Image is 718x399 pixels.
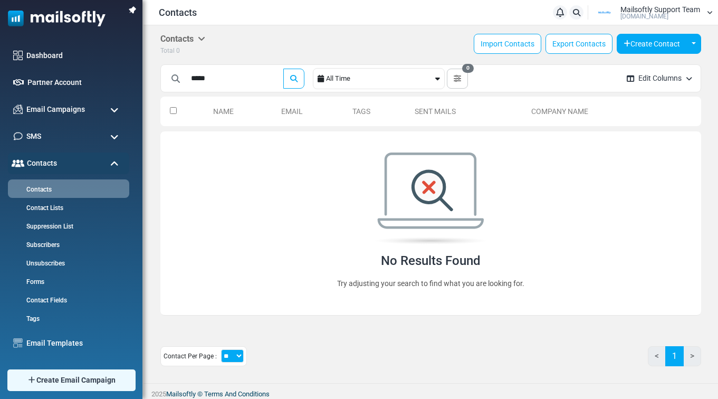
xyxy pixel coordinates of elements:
[531,107,588,116] span: translation missing: en.crm_contacts.form.list_header.company_name
[13,131,23,141] img: sms-icon.png
[337,273,524,294] p: Try adjusting your search to find what you are looking for.
[8,259,127,268] a: Unsubscribes
[176,47,180,54] span: 0
[26,131,41,142] span: SMS
[665,346,684,366] a: 1
[13,51,23,60] img: dashboard-icon.svg
[8,296,127,305] a: Contact Fields
[13,338,23,348] img: email-templates-icon.svg
[415,107,456,116] a: Sent Mails
[648,346,701,375] nav: Page
[36,375,116,386] span: Create Email Campaign
[8,314,127,324] a: Tags
[12,159,24,167] img: contacts-icon-active.svg
[545,34,612,54] a: Export Contacts
[8,240,127,250] a: Subscribers
[26,104,85,115] span: Email Campaigns
[281,107,303,116] a: Email
[447,69,468,89] button: 0
[13,104,23,114] img: campaigns-icon.png
[591,5,713,21] a: User Logo Mailsoftly Support Team [DOMAIN_NAME]
[166,390,203,398] a: Mailsoftly ©
[159,5,197,20] span: Contacts
[591,5,618,21] img: User Logo
[160,47,175,54] span: Total
[462,64,474,73] span: 0
[26,338,124,349] a: Email Templates
[27,158,57,169] span: Contacts
[204,390,270,398] span: translation missing: en.layouts.footer.terms_and_conditions
[27,77,124,88] a: Partner Account
[620,6,700,13] span: Mailsoftly Support Team
[8,277,127,287] a: Forms
[26,50,124,61] a: Dashboard
[160,34,205,44] h5: Contacts
[352,107,370,116] a: Tags
[8,185,127,194] a: Contacts
[618,64,701,92] button: Edit Columns
[381,253,481,269] h4: No Results Found
[620,13,668,20] span: [DOMAIN_NAME]
[617,34,687,54] button: Create Contact
[531,107,588,116] a: Company Name
[204,390,270,398] a: Terms And Conditions
[164,351,217,361] span: Contact Per Page :
[326,69,433,89] div: All Time
[8,203,127,213] a: Contact Lists
[213,107,234,116] a: Name
[474,34,541,54] a: Import Contacts
[8,222,127,231] a: Suppression List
